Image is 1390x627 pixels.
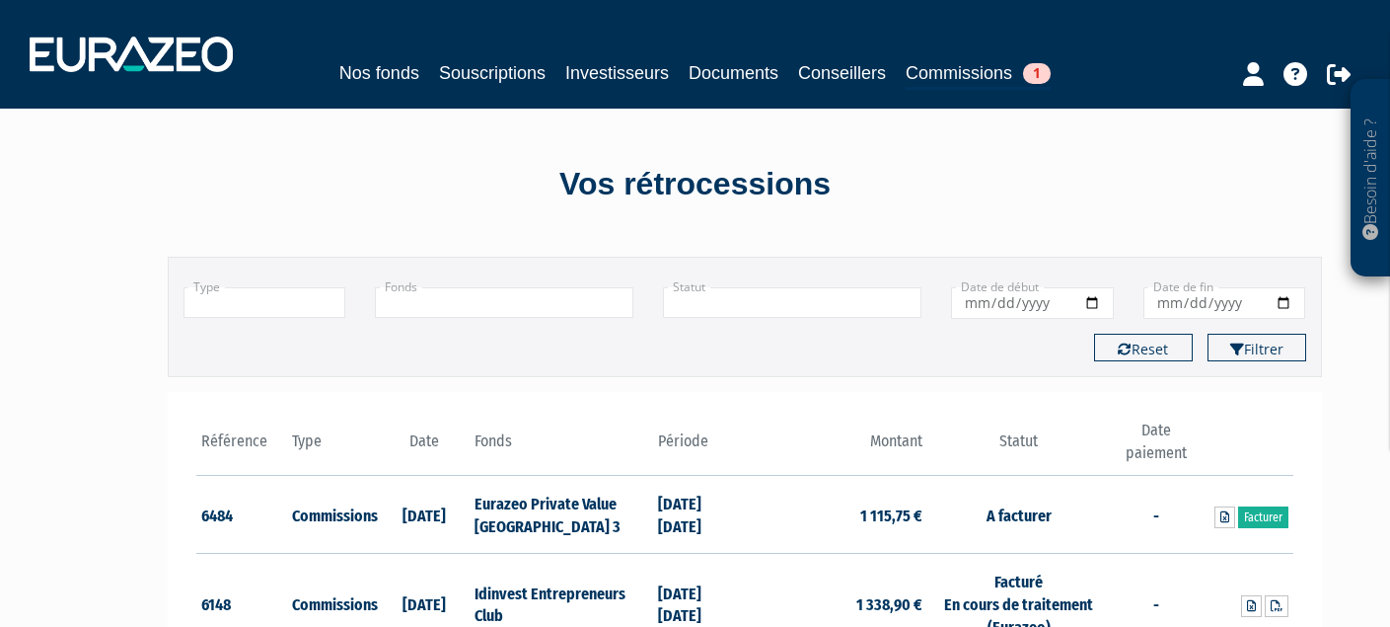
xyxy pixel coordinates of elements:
td: 1 115,75 € [745,476,927,554]
td: - [1110,476,1202,554]
th: Type [287,420,379,476]
a: Commissions1 [906,59,1051,90]
img: 1732889491-logotype_eurazeo_blanc_rvb.png [30,37,233,72]
th: Période [653,420,745,476]
td: [DATE] [DATE] [653,476,745,554]
a: Documents [689,59,778,87]
td: A facturer [927,476,1110,554]
th: Statut [927,420,1110,476]
td: Commissions [287,476,379,554]
button: Reset [1094,334,1193,361]
td: 6484 [196,476,288,554]
a: Conseillers [798,59,886,87]
p: Besoin d'aide ? [1359,90,1382,268]
th: Montant [745,420,927,476]
a: Souscriptions [439,59,546,87]
a: Nos fonds [339,59,419,87]
th: Fonds [470,420,652,476]
td: Eurazeo Private Value [GEOGRAPHIC_DATA] 3 [470,476,652,554]
td: [DATE] [379,476,471,554]
th: Date [379,420,471,476]
th: Date paiement [1110,420,1202,476]
th: Référence [196,420,288,476]
a: Investisseurs [565,59,669,87]
span: 1 [1023,63,1051,84]
div: Vos rétrocessions [133,162,1258,207]
button: Filtrer [1207,334,1306,361]
a: Facturer [1238,507,1288,528]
